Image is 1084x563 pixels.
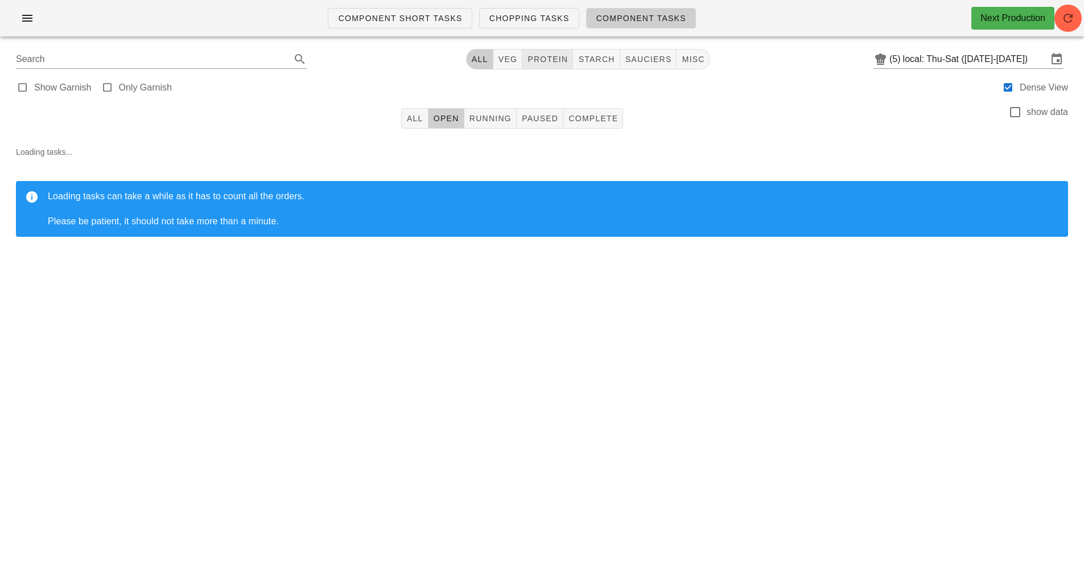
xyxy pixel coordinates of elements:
[469,114,512,123] span: Running
[337,14,462,23] span: Component Short Tasks
[681,55,704,64] span: misc
[980,11,1045,25] div: Next Production
[522,49,573,69] button: protein
[471,55,488,64] span: All
[466,49,493,69] button: All
[428,108,464,129] button: Open
[464,108,517,129] button: Running
[34,82,92,93] label: Show Garnish
[493,49,523,69] button: veg
[517,108,563,129] button: Paused
[625,55,672,64] span: sauciers
[563,108,623,129] button: Complete
[889,54,903,65] div: (5)
[7,137,1077,255] div: Loading tasks...
[401,108,428,129] button: All
[573,49,620,69] button: starch
[433,114,459,123] span: Open
[596,14,686,23] span: Component Tasks
[586,8,696,28] a: Component Tasks
[1020,82,1068,93] label: Dense View
[48,190,1059,228] div: Loading tasks can take a while as it has to count all the orders. Please be patient, it should no...
[521,114,558,123] span: Paused
[578,55,615,64] span: starch
[489,14,570,23] span: Chopping Tasks
[677,49,710,69] button: misc
[1027,106,1068,118] label: show data
[620,49,677,69] button: sauciers
[527,55,568,64] span: protein
[119,82,172,93] label: Only Garnish
[406,114,423,123] span: All
[328,8,472,28] a: Component Short Tasks
[568,114,618,123] span: Complete
[498,55,518,64] span: veg
[479,8,579,28] a: Chopping Tasks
